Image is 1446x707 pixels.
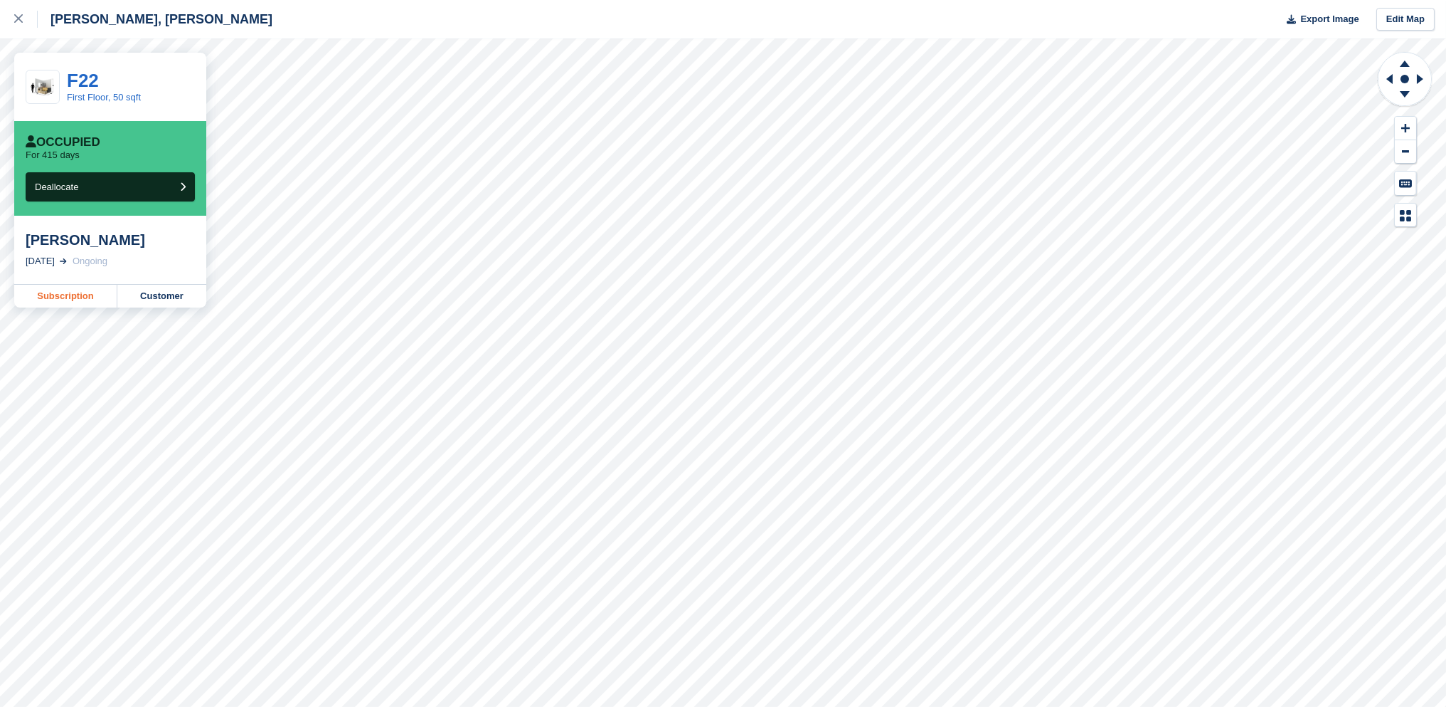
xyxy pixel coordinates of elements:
[73,254,107,268] div: Ongoing
[60,258,67,264] img: arrow-right-light-icn-cde0832a797a2874e46488d9cf13f60e5c3a73dbe684e267c42b8395dfbc2abf.svg
[67,70,99,91] a: F22
[26,231,195,248] div: [PERSON_NAME]
[26,135,100,150] div: Occupied
[1395,117,1416,140] button: Zoom In
[117,285,206,308] a: Customer
[26,254,55,268] div: [DATE]
[38,11,272,28] div: [PERSON_NAME], [PERSON_NAME]
[1395,140,1416,164] button: Zoom Out
[1376,8,1435,31] a: Edit Map
[35,182,78,192] span: Deallocate
[1300,12,1359,26] span: Export Image
[1278,8,1359,31] button: Export Image
[14,285,117,308] a: Subscription
[1395,172,1416,195] button: Keyboard Shortcuts
[26,75,59,100] img: 50-sqft-unit.jpg
[26,150,80,161] p: For 415 days
[26,172,195,201] button: Deallocate
[67,92,141,103] a: First Floor, 50 sqft
[1395,204,1416,227] button: Map Legend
